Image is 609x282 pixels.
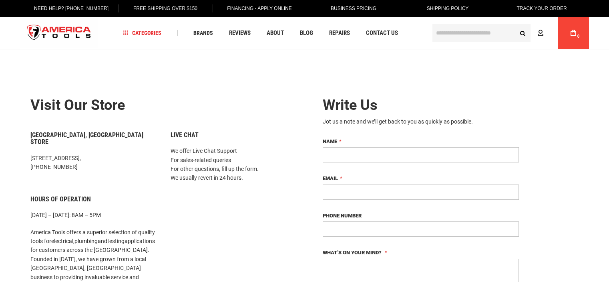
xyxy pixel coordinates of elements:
[123,30,161,36] span: Categories
[229,30,251,36] span: Reviews
[329,30,350,36] span: Repairs
[577,34,580,39] span: 0
[30,132,159,146] h6: [GEOGRAPHIC_DATA], [GEOGRAPHIC_DATA] Store
[515,25,531,41] button: Search
[323,118,519,126] div: Jot us a note and we’ll get back to you as quickly as possible.
[20,18,98,48] a: store logo
[171,146,299,183] p: We offer Live Chat Support For sales-related queries For other questions, fill up the form. We us...
[51,238,73,244] a: electrical
[74,238,98,244] a: plumbing
[366,30,398,36] span: Contact Us
[263,28,287,39] a: About
[171,132,299,139] h6: Live Chat
[30,211,159,219] p: [DATE] – [DATE]: 8AM – 5PM
[107,238,125,244] a: testing
[362,28,402,39] a: Contact Us
[193,30,213,36] span: Brands
[323,138,337,144] span: Name
[323,175,338,181] span: Email
[20,18,98,48] img: America Tools
[225,28,254,39] a: Reviews
[267,30,284,36] span: About
[296,28,317,39] a: Blog
[566,17,581,49] a: 0
[190,28,217,39] a: Brands
[119,28,165,39] a: Categories
[30,154,159,172] p: [STREET_ADDRESS], [PHONE_NUMBER]
[326,28,354,39] a: Repairs
[300,30,313,36] span: Blog
[427,6,469,11] span: Shipping Policy
[323,213,362,219] span: Phone Number
[30,97,299,114] h2: Visit our store
[30,196,159,203] h6: Hours of Operation
[323,97,378,114] span: Write Us
[323,250,382,256] span: What’s on your mind?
